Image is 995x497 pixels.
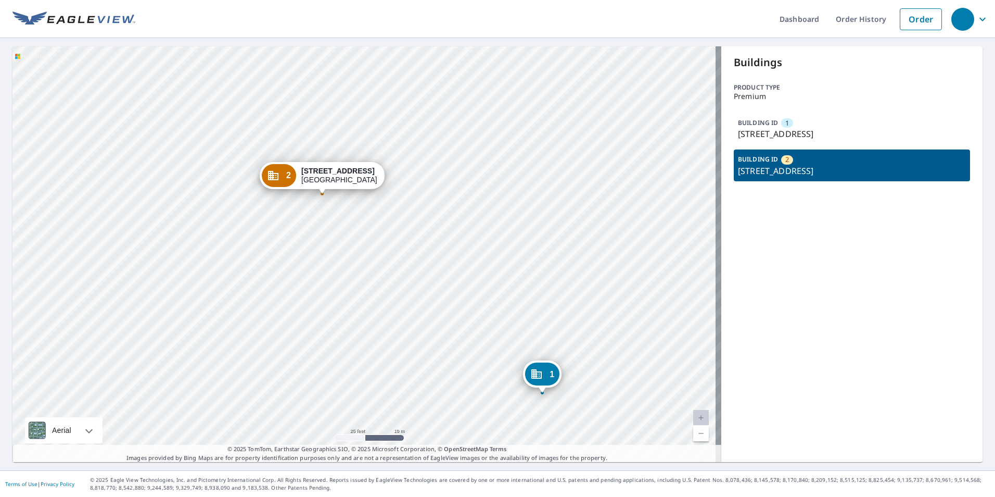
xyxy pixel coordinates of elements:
p: BUILDING ID [738,155,778,164]
div: [GEOGRAPHIC_DATA] [301,167,377,184]
p: Buildings [734,55,970,70]
div: Aerial [49,417,74,443]
a: Terms [490,445,507,453]
a: Current Level 20, Zoom In Disabled [693,410,709,426]
a: OpenStreetMap [444,445,488,453]
div: Dropped pin, building 1, Commercial property, 3024 S Ocean Blvd Palm Beach, FL 33480 [523,361,562,393]
strong: [STREET_ADDRESS] [301,167,375,175]
p: Images provided by Bing Maps are for property identification purposes only and are not a represen... [12,445,721,462]
div: Dropped pin, building 2, Commercial property, 3000 S Ocean Blvd Palm Beach, FL 33480 [260,162,385,194]
span: 1 [785,118,789,128]
p: [STREET_ADDRESS] [738,165,966,177]
p: Premium [734,92,970,101]
a: Order [900,8,942,30]
img: EV Logo [12,11,135,27]
div: Aerial [25,417,103,443]
p: BUILDING ID [738,118,778,127]
span: © 2025 TomTom, Earthstar Geographics SIO, © 2025 Microsoft Corporation, © [227,445,507,454]
p: | [5,481,74,487]
a: Privacy Policy [41,480,74,488]
span: 2 [785,155,789,165]
a: Terms of Use [5,480,37,488]
span: 1 [550,370,554,378]
p: © 2025 Eagle View Technologies, Inc. and Pictometry International Corp. All Rights Reserved. Repo... [90,476,990,492]
a: Current Level 20, Zoom Out [693,426,709,441]
p: Product type [734,83,970,92]
span: 2 [286,171,291,179]
p: [STREET_ADDRESS] [738,128,966,140]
